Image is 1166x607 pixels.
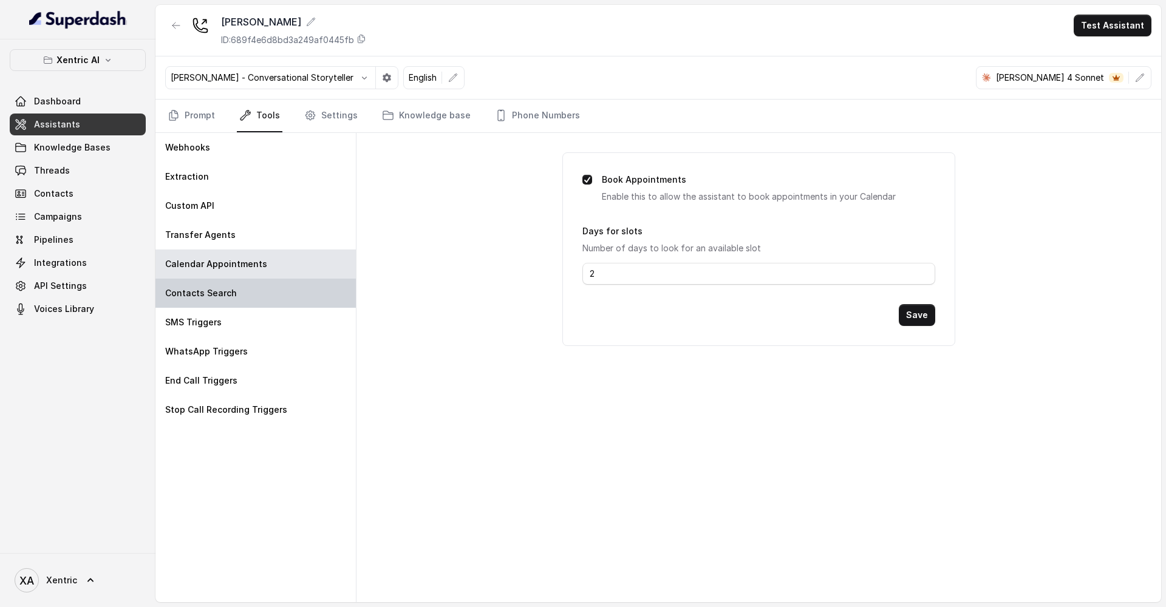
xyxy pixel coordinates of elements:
a: Dashboard [10,90,146,112]
span: Xentric [46,574,77,586]
a: Knowledge Bases [10,137,146,158]
a: Assistants [10,114,146,135]
button: Save [899,304,935,326]
p: Number of days to look for an available slot [582,241,935,256]
span: Dashboard [34,95,81,107]
p: End Call Triggers [165,375,237,387]
p: Custom API [165,200,214,212]
nav: Tabs [165,100,1151,132]
span: Campaigns [34,211,82,223]
a: Xentric [10,563,146,597]
img: light.svg [29,10,127,29]
a: API Settings [10,275,146,297]
span: Knowledge Bases [34,141,111,154]
span: API Settings [34,280,87,292]
p: [PERSON_NAME] - Conversational Storyteller [171,72,353,84]
label: Book Appointments [602,172,686,187]
p: Enable this to allow the assistant to book appointments in your Calendar [602,189,935,204]
p: English [409,72,437,84]
button: Xentric AI [10,49,146,71]
a: Threads [10,160,146,181]
p: WhatsApp Triggers [165,345,248,358]
p: ID: 689f4e6d8bd3a249af0445fb [221,34,354,46]
p: Stop Call Recording Triggers [165,404,287,416]
p: Contacts Search [165,287,237,299]
span: Assistants [34,118,80,131]
p: Webhooks [165,141,210,154]
a: Integrations [10,252,146,274]
text: XA [19,574,34,587]
a: Knowledge base [380,100,473,132]
a: Voices Library [10,298,146,320]
a: Settings [302,100,360,132]
span: Integrations [34,257,87,269]
a: Tools [237,100,282,132]
span: Pipelines [34,234,73,246]
span: Threads [34,164,70,177]
p: Extraction [165,171,209,183]
p: Calendar Appointments [165,258,267,270]
a: Pipelines [10,229,146,251]
span: Contacts [34,188,73,200]
a: Contacts [10,183,146,205]
a: Phone Numbers [493,100,582,132]
a: Campaigns [10,206,146,228]
p: Transfer Agents [165,229,236,241]
button: Test Assistant [1074,15,1151,36]
p: Xentric AI [56,53,100,67]
label: Days for slots [582,226,643,236]
p: [PERSON_NAME] 4 Sonnet [996,72,1104,84]
a: Prompt [165,100,217,132]
p: SMS Triggers [165,316,222,328]
span: Voices Library [34,303,94,315]
div: [PERSON_NAME] [221,15,366,29]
